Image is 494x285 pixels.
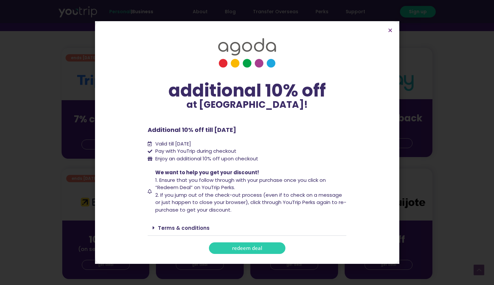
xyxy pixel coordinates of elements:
a: Close [388,28,393,33]
div: additional 10% off [148,81,346,100]
a: Terms & conditions [158,224,210,231]
p: at [GEOGRAPHIC_DATA]! [148,100,346,109]
p: Additional 10% off till [DATE] [148,125,346,134]
span: 1. Ensure that you follow through with your purchase once you click on “Redeem Deal” on YouTrip P... [155,177,326,191]
span: Pay with YouTrip during checkout [154,147,236,155]
span: We want to help you get your discount! [155,169,259,176]
div: Terms & conditions [148,220,346,236]
span: Enjoy an additional 10% off upon checkout [155,155,258,162]
span: redeem deal [232,246,262,251]
span: Valid till [DATE] [154,140,191,148]
span: 2. If you jump out of the check-out process (even if to check on a message or just happen to clos... [155,191,346,213]
a: redeem deal [209,242,285,254]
